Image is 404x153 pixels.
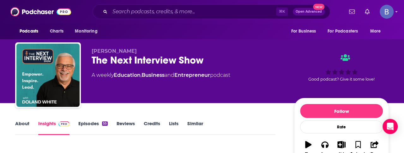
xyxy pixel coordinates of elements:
span: More [370,27,381,36]
button: Open AdvancedNew [293,8,325,15]
button: Show profile menu [380,5,394,19]
a: Business [142,72,165,78]
div: Rate [300,120,383,133]
a: About [15,120,29,135]
button: open menu [286,25,324,37]
span: For Business [291,27,316,36]
img: User Profile [380,5,394,19]
button: open menu [323,25,367,37]
div: Search podcasts, credits, & more... [93,4,330,19]
button: open menu [15,25,46,37]
span: [PERSON_NAME] [92,48,137,54]
button: open menu [70,25,106,37]
span: For Podcasters [328,27,358,36]
a: Lists [169,120,178,135]
a: Education [114,72,141,78]
span: Monitoring [75,27,97,36]
button: Follow [300,104,383,118]
a: Reviews [117,120,135,135]
a: Credits [144,120,160,135]
a: Similar [187,120,203,135]
div: 55 [102,121,108,126]
div: A weekly podcast [92,71,230,79]
a: Episodes55 [78,120,108,135]
a: InsightsPodchaser Pro [38,120,69,135]
span: and [165,72,174,78]
a: Charts [46,25,67,37]
span: Charts [50,27,63,36]
img: Podchaser - Follow, Share and Rate Podcasts [10,6,71,18]
div: Open Intercom Messenger [383,119,398,134]
span: Podcasts [20,27,38,36]
span: Good podcast? Give it some love! [308,77,375,82]
span: Logged in as BTallent [380,5,394,19]
span: ⌘ K [276,8,288,16]
div: Good podcast? Give it some love! [294,48,389,87]
span: Open Advanced [296,10,322,13]
img: Podchaser Pro [58,121,69,126]
span: New [313,4,324,10]
a: Entrepreneur [174,72,210,78]
a: Show notifications dropdown [347,6,357,17]
input: Search podcasts, credits, & more... [110,7,276,17]
button: open menu [366,25,389,37]
img: The Next Interview Show [16,44,80,107]
a: Show notifications dropdown [362,6,372,17]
